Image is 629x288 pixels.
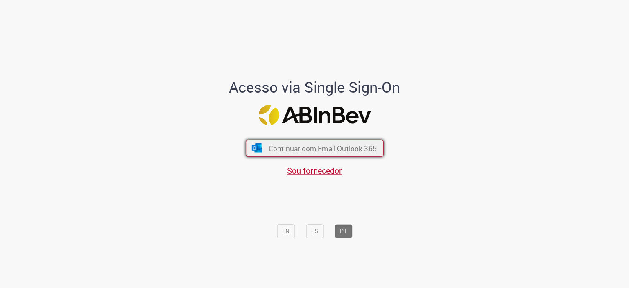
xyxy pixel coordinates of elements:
img: Logo ABInBev [258,105,371,125]
button: ícone Azure/Microsoft 360 Continuar com Email Outlook 365 [246,139,384,156]
a: Sou fornecedor [287,165,342,176]
h1: Acesso via Single Sign-On [201,79,428,95]
button: EN [277,225,295,238]
button: PT [335,225,352,238]
button: ES [306,225,324,238]
span: Continuar com Email Outlook 365 [268,143,376,153]
img: ícone Azure/Microsoft 360 [251,143,263,152]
